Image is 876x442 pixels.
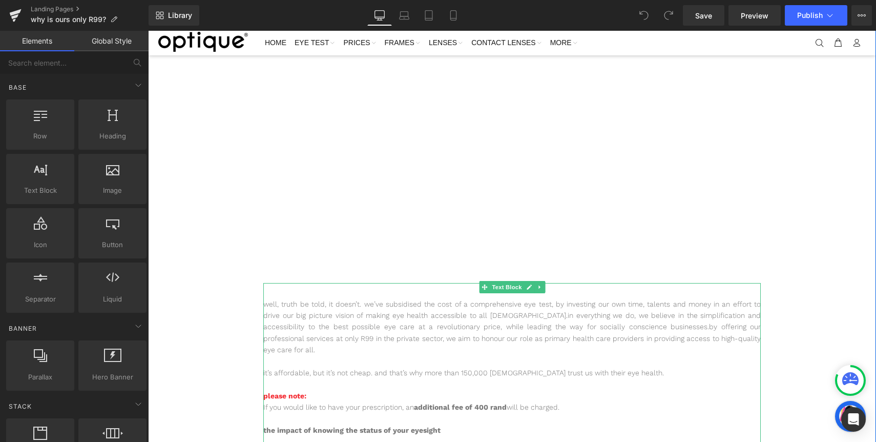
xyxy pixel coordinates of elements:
button: More [851,5,872,26]
span: Image [81,185,143,196]
button: Undo [634,5,654,26]
button: Publish [785,5,847,26]
a: New Library [149,5,199,26]
button: Redo [658,5,679,26]
span: Save [695,10,712,21]
a: Landing Pages [31,5,149,13]
span: Hero Banner [81,372,143,383]
span: by offering our professional services at only R99 in the private sector, we aim to honour our rol... [115,292,613,323]
span: Preview [741,10,768,21]
span: Banner [8,324,38,333]
span: Button [81,239,143,250]
span: If you would like to have your prescription, an will be charged. [115,372,411,380]
span: additional fee of 400 rand [266,372,359,380]
span: Liquid [81,294,143,305]
span: Library [168,11,192,20]
span: Stack [8,401,33,411]
p: it’s affordable, but it’s not cheap. and that’s why more than 150,000 [DEMOGRAPHIC_DATA] trust us... [115,336,613,348]
a: Tablet [416,5,441,26]
span: Publish [797,11,823,19]
span: Row [9,131,71,142]
a: Preview [728,5,781,26]
a: Global Style [74,31,149,51]
span: Icon [9,239,71,250]
a: Expand / Collapse [386,250,397,263]
div: Open Intercom Messenger [841,407,866,432]
span: Base [8,83,28,92]
p: well, truth be told, it doesn’t. we’ve subsidised the cost of a comprehensive eye test, by invest... [115,268,613,325]
span: the impact of knowing the status of your eyesight [115,395,293,404]
a: Mobile [441,5,466,26]
a: Desktop [367,5,392,26]
a: Laptop [392,5,416,26]
span: Separator [9,294,71,305]
span: Heading [81,131,143,142]
span: why is ours only R99? [31,15,106,24]
strong: please note: [115,361,158,369]
span: Text Block [342,250,376,263]
span: Text Block [9,185,71,196]
span: Parallax [9,372,71,383]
